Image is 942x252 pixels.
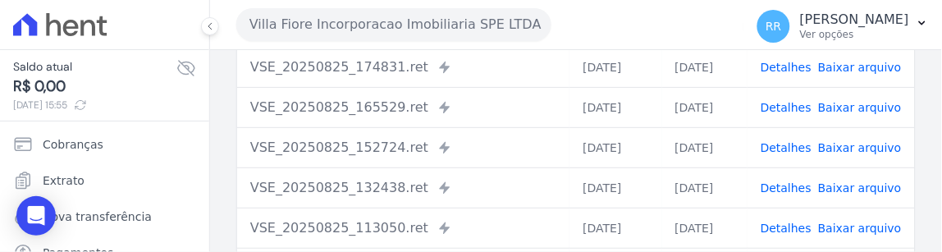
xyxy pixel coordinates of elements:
span: [DATE] 15:55 [13,98,176,112]
span: R$ 0,00 [13,76,176,98]
a: Baixar arquivo [818,181,902,195]
div: VSE_20250825_113050.ret [250,218,556,238]
span: Cobranças [43,136,103,153]
a: Cobranças [7,128,203,161]
span: Extrato [43,172,85,189]
td: [DATE] [569,167,661,208]
a: Detalhes [761,181,812,195]
a: Detalhes [761,222,812,235]
a: Detalhes [761,101,812,114]
td: [DATE] [662,87,748,127]
td: [DATE] [662,167,748,208]
p: Ver opções [800,28,909,41]
td: [DATE] [569,127,661,167]
a: Extrato [7,164,203,197]
div: VSE_20250825_165529.ret [250,98,556,117]
div: VSE_20250825_132438.ret [250,178,556,198]
a: Baixar arquivo [818,101,902,114]
p: [PERSON_NAME] [800,11,909,28]
a: Baixar arquivo [818,141,902,154]
td: [DATE] [569,87,661,127]
td: [DATE] [662,127,748,167]
td: [DATE] [662,208,748,248]
a: Baixar arquivo [818,222,902,235]
td: [DATE] [569,47,661,87]
td: [DATE] [662,47,748,87]
a: Nova transferência [7,200,203,233]
td: [DATE] [569,208,661,248]
div: VSE_20250825_152724.ret [250,138,556,158]
a: Baixar arquivo [818,61,902,74]
div: VSE_20250825_174831.ret [250,57,556,77]
span: RR [766,21,781,32]
div: Open Intercom Messenger [16,196,56,236]
button: Villa Fiore Incorporacao Imobiliaria SPE LTDA [236,8,551,41]
span: Nova transferência [43,208,152,225]
span: Saldo atual [13,58,176,76]
button: RR [PERSON_NAME] Ver opções [744,3,942,49]
a: Detalhes [761,141,812,154]
a: Detalhes [761,61,812,74]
